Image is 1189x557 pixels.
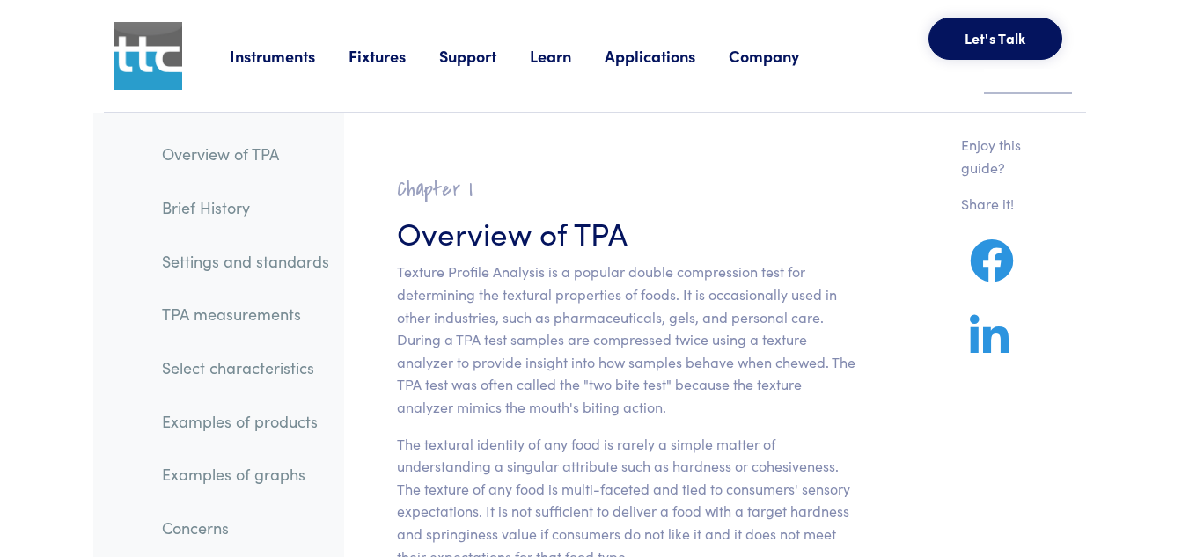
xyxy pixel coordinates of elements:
a: Instruments [230,45,349,67]
a: Company [729,45,833,67]
a: Select characteristics [148,348,343,388]
a: Settings and standards [148,241,343,282]
button: Let's Talk [928,18,1062,60]
p: Share it! [961,193,1044,216]
img: ttc_logo_1x1_v1.0.png [114,22,182,90]
a: TPA measurements [148,294,343,334]
a: Concerns [148,508,343,548]
h2: Chapter I [397,176,855,203]
a: Applications [605,45,729,67]
a: Learn [530,45,605,67]
a: Overview of TPA [148,134,343,174]
a: Examples of graphs [148,454,343,495]
a: Examples of products [148,401,343,442]
a: Fixtures [349,45,439,67]
h3: Overview of TPA [397,210,855,253]
p: Texture Profile Analysis is a popular double compression test for determining the textural proper... [397,260,855,418]
p: Enjoy this guide? [961,134,1044,179]
a: Share on LinkedIn [961,335,1017,357]
a: Brief History [148,187,343,228]
a: Support [439,45,530,67]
